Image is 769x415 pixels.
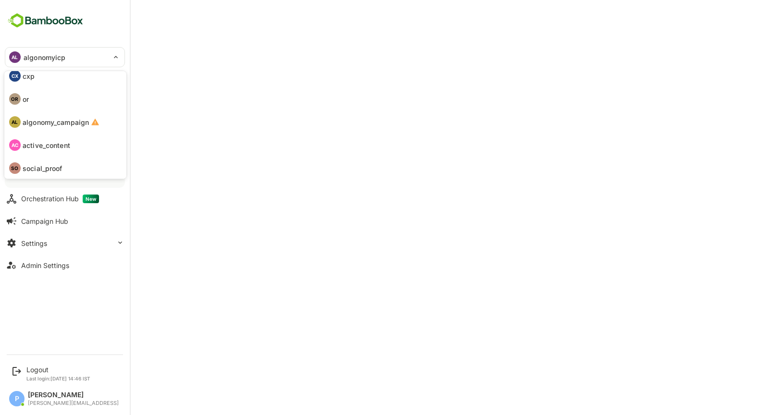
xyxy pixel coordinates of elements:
div: OR [9,93,21,105]
p: algonomy_campaign [23,117,89,127]
p: cxp [23,71,35,81]
div: AC [9,139,21,151]
div: SO [9,162,21,174]
p: active_content [23,140,70,150]
p: social_proof [23,163,62,173]
p: or [23,94,29,104]
div: AL [9,116,21,128]
div: CX [9,70,21,82]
